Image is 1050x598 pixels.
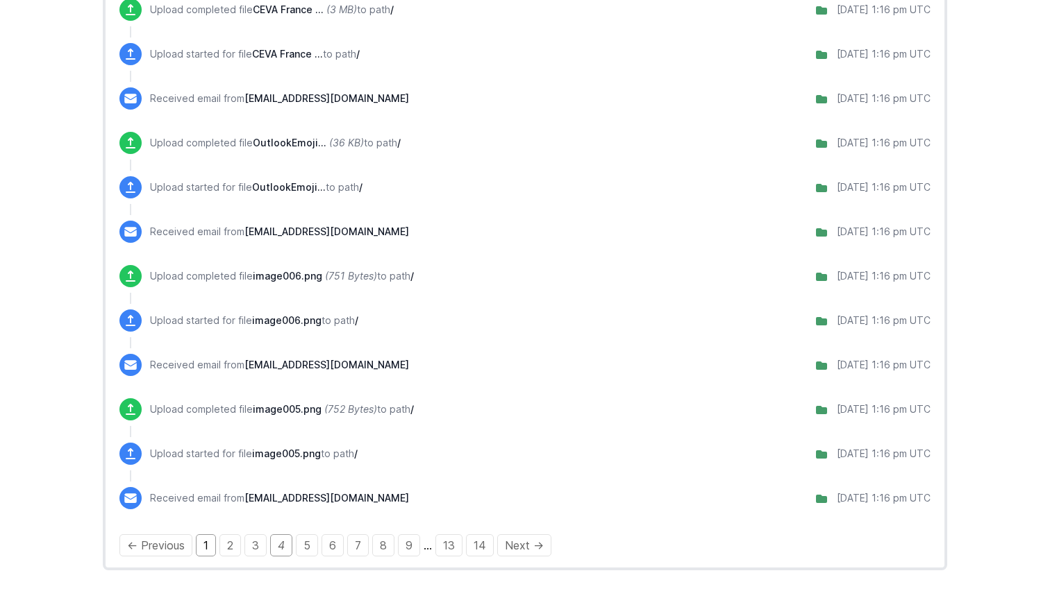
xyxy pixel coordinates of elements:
span: CEVA France Inventory Report 11 SEPT 25.xlsm [252,48,323,60]
p: Upload started for file to path [150,180,362,194]
a: Page 9 [398,534,420,556]
i: (36 KB) [329,137,364,148]
div: [DATE] 1:16 pm UTC [837,92,931,105]
div: [DATE] 1:16 pm UTC [837,491,931,505]
p: Received email from [150,358,409,372]
span: / [356,48,360,60]
span: [EMAIL_ADDRESS][DOMAIN_NAME] [244,359,409,370]
p: Received email from [150,225,409,239]
span: OutlookEmoji-1757059054626f22e6d89-8f93-40f2-9445-62518667e5ff.jpg [252,181,326,193]
a: Page 5 [296,534,318,556]
p: Upload completed file to path [150,136,401,150]
div: [DATE] 1:16 pm UTC [837,269,931,283]
div: Pagination [119,537,931,554]
p: Received email from [150,92,409,105]
span: image006.png [252,314,322,326]
p: Upload completed file to path [150,402,414,416]
div: [DATE] 1:16 pm UTC [837,358,931,372]
a: Previous page [119,534,192,556]
p: Upload started for file to path [150,314,358,327]
p: Upload started for file to path [150,47,360,61]
a: Next page [497,534,551,556]
span: CEVA France Inventory Report 11 SEPT 25.xlsm [253,3,324,15]
i: (3 MB) [326,3,357,15]
a: Page 7 [347,534,369,556]
span: [EMAIL_ADDRESS][DOMAIN_NAME] [244,492,409,504]
span: / [390,3,394,15]
i: (751 Bytes) [325,270,377,282]
span: image005.png [253,403,322,415]
span: / [355,314,358,326]
div: [DATE] 1:16 pm UTC [837,447,931,461]
div: [DATE] 1:16 pm UTC [837,402,931,416]
div: [DATE] 1:16 pm UTC [837,47,931,61]
p: Upload completed file to path [150,3,394,17]
a: Page 14 [466,534,494,556]
span: / [410,270,414,282]
div: [DATE] 1:16 pm UTC [837,314,931,327]
div: [DATE] 1:16 pm UTC [837,136,931,150]
div: [DATE] 1:16 pm UTC [837,3,931,17]
a: Page 6 [322,534,344,556]
a: Page 13 [435,534,462,556]
div: [DATE] 1:16 pm UTC [837,180,931,194]
p: Received email from [150,491,409,505]
span: … [424,538,432,552]
a: Page 1 [196,534,216,556]
span: / [410,403,414,415]
span: / [354,447,358,459]
span: [EMAIL_ADDRESS][DOMAIN_NAME] [244,225,409,237]
span: OutlookEmoji-1757059054626f22e6d89-8f93-40f2-9445-62518667e5ff.jpg [253,137,326,148]
em: Page 4 [270,534,292,556]
a: Page 2 [219,534,241,556]
span: image006.png [253,270,322,282]
div: [DATE] 1:16 pm UTC [837,225,931,239]
p: Upload started for file to path [150,447,358,461]
span: image005.png [252,447,321,459]
a: Page 3 [244,534,267,556]
iframe: Drift Widget Chat Controller [981,529,1033,581]
i: (752 Bytes) [324,403,377,415]
p: Upload completed file to path [150,269,414,283]
a: Page 8 [372,534,394,556]
span: [EMAIL_ADDRESS][DOMAIN_NAME] [244,92,409,104]
span: / [397,137,401,148]
span: / [359,181,362,193]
